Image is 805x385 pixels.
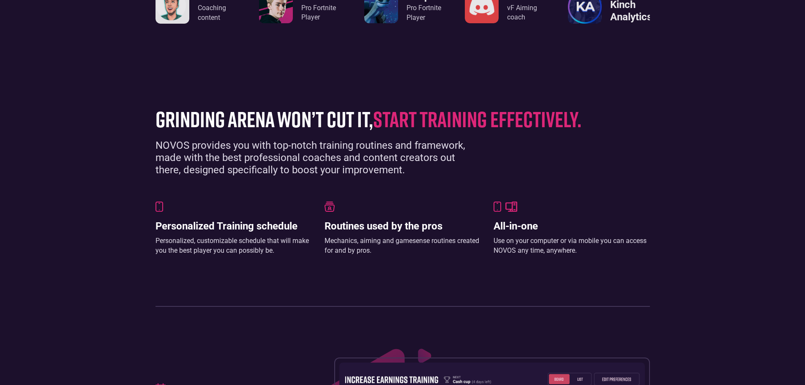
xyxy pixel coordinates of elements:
[373,106,581,132] span: start training effectively.
[156,220,312,232] h3: Personalized Training schedule
[156,107,637,131] h1: grinding arena won’t cut it,
[156,236,312,255] div: Personalized, customizable schedule that will make you the best player you can possibly be.
[198,3,237,22] div: Coaching content
[494,220,650,232] h3: All-in-one
[325,220,481,232] h3: Routines used by the pros
[407,3,441,22] div: Pro Fortnite Player
[507,3,547,22] div: vF Aiming coach
[301,3,340,22] div: Pro Fortnite Player
[494,236,650,255] div: Use on your computer or via mobile you can access NOVOS any time, anywhere.
[325,236,481,255] div: Mechanics, aiming and gamesense routines created for and by pros.
[156,139,481,176] div: NOVOS provides you with top-notch training routines and framework, made with the best professiona...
